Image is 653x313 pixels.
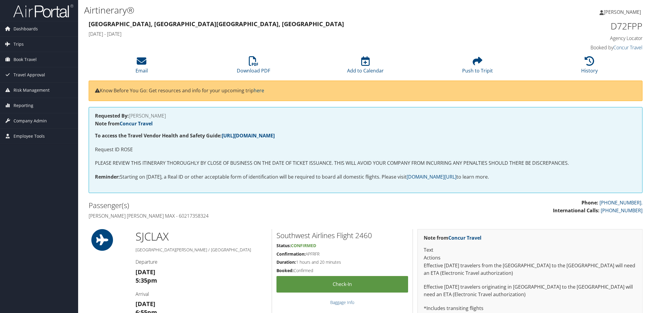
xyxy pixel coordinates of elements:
[600,199,642,206] a: [PHONE_NUMBER].
[291,243,316,248] span: Confirmed
[136,229,267,244] h1: SJC LAX
[14,98,33,113] span: Reporting
[136,276,157,284] strong: 5:35pm
[511,44,642,51] h4: Booked by
[604,9,641,15] span: [PERSON_NAME]
[424,283,636,299] p: Effective [DATE] travelers originating in [GEOGRAPHIC_DATA] to the [GEOGRAPHIC_DATA] will need an...
[276,259,408,265] h5: 1 hours and 20 minutes
[14,52,37,67] span: Book Travel
[424,235,481,241] strong: Note from
[120,120,153,127] a: Concur Travel
[14,113,47,128] span: Company Admin
[276,251,306,257] strong: Confirmation:
[95,120,153,127] strong: Note from
[95,173,120,180] strong: Reminder:
[424,305,636,312] p: *Includes transiting flights
[601,207,642,214] a: [PHONE_NUMBER]
[14,37,24,52] span: Trips
[276,268,294,273] strong: Booked:
[95,87,636,95] p: Know Before You Go: Get resources and info for your upcoming trip
[89,20,344,28] strong: [GEOGRAPHIC_DATA], [GEOGRAPHIC_DATA] [GEOGRAPHIC_DATA], [GEOGRAPHIC_DATA]
[14,21,38,36] span: Dashboards
[276,259,296,265] strong: Duration:
[136,268,155,276] strong: [DATE]
[448,235,481,241] a: Concur Travel
[95,146,636,154] p: Request ID ROSE
[330,299,354,305] a: Baggage Info
[581,199,598,206] strong: Phone:
[13,4,73,18] img: airportal-logo.png
[136,247,267,253] h5: [GEOGRAPHIC_DATA][PERSON_NAME] / [GEOGRAPHIC_DATA]
[95,159,636,167] p: PLEASE REVIEW THIS ITINERARY THOROUGHLY BY CLOSE OF BUSINESS ON THE DATE OF TICKET ISSUANCE. THIS...
[424,246,636,277] p: Text Actions Effective [DATE] travelers from the [GEOGRAPHIC_DATA] to the [GEOGRAPHIC_DATA] will ...
[95,112,129,119] strong: Requested By:
[84,4,459,17] h1: Airtinerary®
[95,173,636,181] p: Starting on [DATE], a Real ID or other acceptable form of identification will be required to boar...
[511,20,642,32] h1: D72FPP
[276,243,291,248] strong: Status:
[136,300,155,308] strong: [DATE]
[347,60,384,74] a: Add to Calendar
[14,67,45,82] span: Travel Approval
[95,132,275,139] strong: To access the Travel Vendor Health and Safety Guide:
[136,60,148,74] a: Email
[600,3,647,21] a: [PERSON_NAME]
[237,60,270,74] a: Download PDF
[95,113,636,118] h4: [PERSON_NAME]
[14,83,50,98] span: Risk Management
[407,173,456,180] a: [DOMAIN_NAME][URL]
[136,259,267,265] h4: Departure
[553,207,600,214] strong: International Calls:
[136,291,267,297] h4: Arrival
[276,251,408,257] h5: APFRFR
[89,213,361,219] h4: [PERSON_NAME] [PERSON_NAME] Max - 60217358324
[581,60,598,74] a: History
[613,44,642,51] a: Concur Travel
[89,31,502,37] h4: [DATE] - [DATE]
[462,60,493,74] a: Push to Tripit
[89,200,361,210] h2: Passenger(s)
[276,276,408,293] a: Check-in
[276,230,408,241] h2: Southwest Airlines Flight 2460
[14,129,45,144] span: Employee Tools
[276,268,408,274] h5: Confirmed
[254,87,264,94] a: here
[222,132,275,139] a: [URL][DOMAIN_NAME]
[511,35,642,41] h4: Agency Locator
